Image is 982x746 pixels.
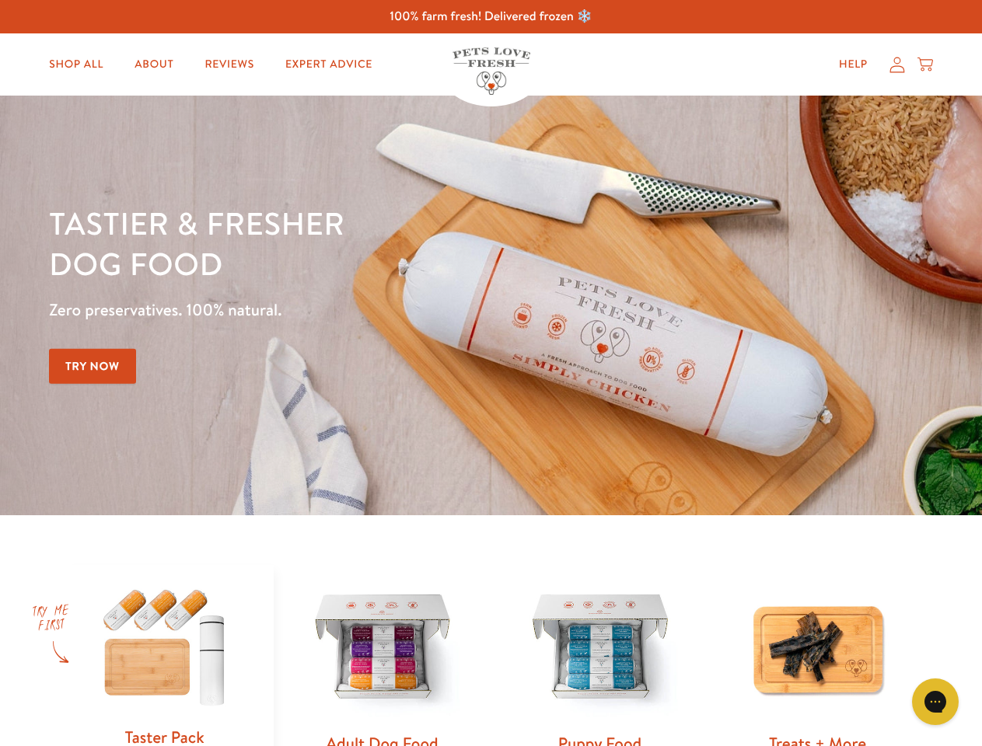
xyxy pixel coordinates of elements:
[49,349,136,384] a: Try Now
[904,673,966,730] iframe: Gorgias live chat messenger
[122,49,186,80] a: About
[37,49,116,80] a: Shop All
[273,49,385,80] a: Expert Advice
[453,47,530,95] img: Pets Love Fresh
[49,203,638,284] h1: Tastier & fresher dog food
[826,49,880,80] a: Help
[49,296,638,324] p: Zero preservatives. 100% natural.
[192,49,266,80] a: Reviews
